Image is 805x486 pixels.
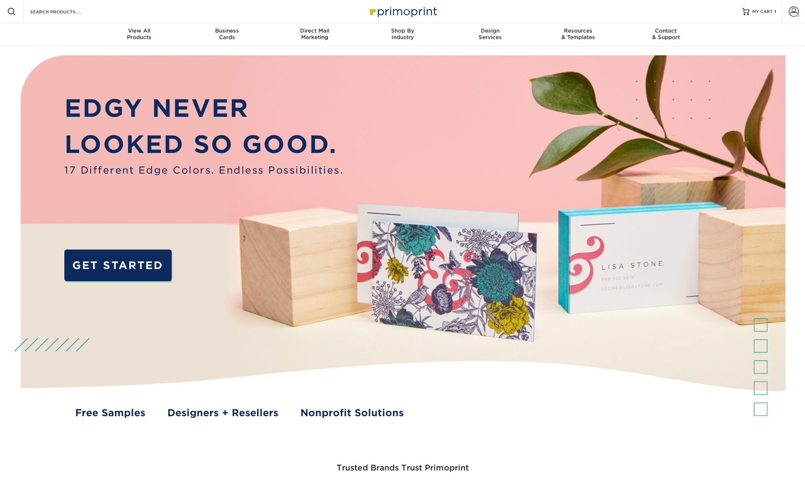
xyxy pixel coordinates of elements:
[183,27,271,40] div: Cards
[191,446,614,481] h3: Trusted Brands Trust Primoprint
[752,9,773,15] span: MY CART
[367,4,439,19] img: Primoprint
[95,27,183,40] div: Products
[359,27,446,40] div: Industry
[64,250,171,281] a: GET STARTED
[622,27,710,34] span: Contact
[75,405,145,420] a: Free Samples
[183,23,271,46] a: BusinessCards
[271,27,359,40] div: Marketing
[446,27,534,34] span: Design
[271,27,359,34] span: Direct Mail
[534,27,622,34] span: Resources
[64,126,343,162] p: LOOKED SO GOOD.
[300,405,404,420] a: Nonprofit Solutions
[446,27,534,40] div: Services
[622,23,710,46] a: Contact& Support
[446,23,534,46] a: DesignServices
[29,7,100,16] input: SEARCH PRODUCTS.....
[359,23,446,46] a: Shop ByIndustry
[774,9,776,14] span: 1
[167,405,278,420] a: Designers + Resellers
[183,27,271,34] span: Business
[271,23,359,46] a: Direct MailMarketing
[534,27,622,40] div: & Templates
[64,163,343,177] span: 17 Different Edge Colors. Endless Possibilities.
[95,27,183,34] span: View All
[64,90,343,126] p: EDGY NEVER
[622,27,710,40] div: & Support
[534,23,622,46] a: Resources& Templates
[95,23,183,46] a: View AllProducts
[359,27,446,34] span: Shop By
